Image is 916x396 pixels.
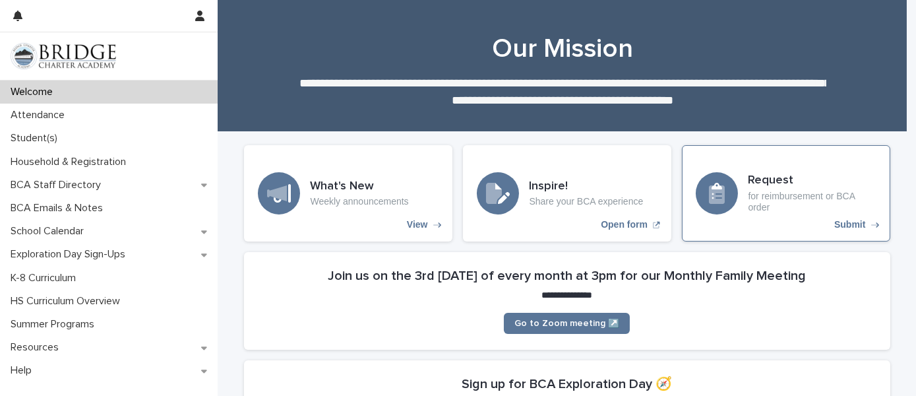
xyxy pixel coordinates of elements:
a: Go to Zoom meeting ↗️ [504,313,630,334]
p: BCA Emails & Notes [5,202,113,214]
p: Summer Programs [5,318,105,331]
p: HS Curriculum Overview [5,295,131,308]
h2: Sign up for BCA Exploration Day 🧭 [462,376,672,392]
p: Exploration Day Sign-Ups [5,248,136,261]
h3: Request [748,174,876,188]
p: Weekly announcements [311,196,409,207]
p: Household & Registration [5,156,137,168]
p: BCA Staff Directory [5,179,111,191]
p: Help [5,364,42,377]
p: Open form [601,219,648,230]
p: Attendance [5,109,75,121]
p: School Calendar [5,225,94,238]
img: V1C1m3IdTEidaUdm9Hs0 [11,43,116,69]
p: for reimbursement or BCA order [748,191,876,213]
h2: Join us on the 3rd [DATE] of every month at 3pm for our Monthly Family Meeting [328,268,806,284]
a: Open form [463,145,671,242]
p: View [407,219,428,230]
p: K-8 Curriculum [5,272,86,284]
a: Submit [682,145,890,242]
p: Welcome [5,86,63,98]
span: Go to Zoom meeting ↗️ [514,319,619,328]
h3: What's New [311,180,409,194]
a: View [244,145,452,242]
p: Student(s) [5,132,68,145]
h3: Inspire! [530,180,644,194]
p: Submit [834,219,865,230]
h1: Our Mission [239,33,886,65]
p: Share your BCA experience [530,196,644,207]
p: Resources [5,341,69,354]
